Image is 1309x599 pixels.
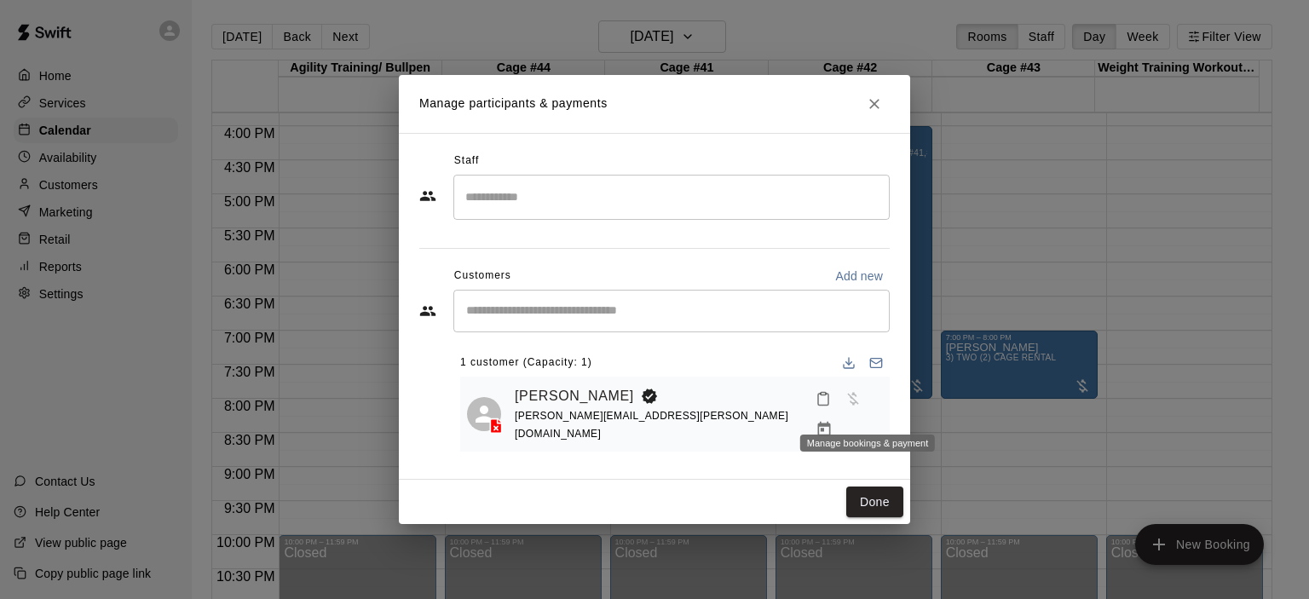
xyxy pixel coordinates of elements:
span: Customers [454,262,511,290]
span: Staff [454,147,479,175]
div: Start typing to search customers... [453,290,890,332]
button: Done [846,487,903,518]
div: Jesse Santaniello [467,397,501,431]
button: Mark attendance [809,384,838,413]
a: [PERSON_NAME] [515,385,634,407]
svg: Booking Owner [641,388,658,405]
svg: Customers [419,302,436,320]
div: Search staff [453,175,890,220]
span: Has not paid [838,390,868,405]
div: Manage bookings & payment [800,435,935,452]
button: Download list [835,349,862,377]
button: Close [859,89,890,119]
p: Manage participants & payments [419,95,608,112]
span: 1 customer (Capacity: 1) [460,349,592,377]
span: [PERSON_NAME][EMAIL_ADDRESS][PERSON_NAME][DOMAIN_NAME] [515,410,788,440]
button: Email participants [862,349,890,377]
button: Add new [828,262,890,290]
svg: Staff [419,187,436,204]
p: Add new [835,268,883,285]
button: Manage bookings & payment [809,414,839,445]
